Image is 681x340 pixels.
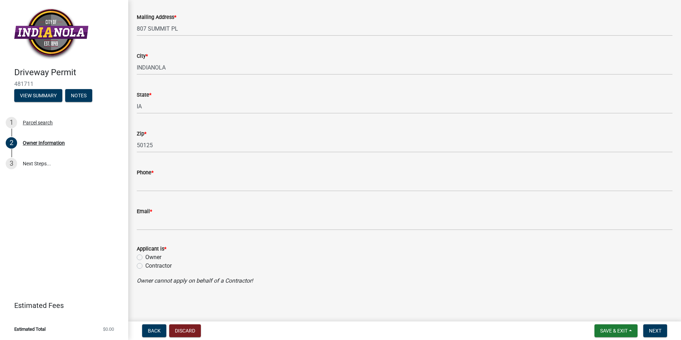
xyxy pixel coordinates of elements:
[6,158,17,169] div: 3
[14,89,62,102] button: View Summary
[14,93,62,99] wm-modal-confirm: Summary
[14,7,88,60] img: City of Indianola, Iowa
[142,324,166,337] button: Back
[6,298,117,313] a: Estimated Fees
[6,117,17,128] div: 1
[137,132,146,136] label: Zip
[137,170,154,175] label: Phone
[6,137,17,149] div: 2
[137,277,253,284] i: Owner cannot apply on behalf of a Contractor!
[137,15,176,20] label: Mailing Address
[137,209,152,214] label: Email
[600,328,628,334] span: Save & Exit
[103,327,114,331] span: $0.00
[14,81,114,87] span: 481711
[14,67,123,78] h4: Driveway Permit
[23,120,53,125] div: Parcel search
[14,327,46,331] span: Estimated Total
[137,247,166,252] label: Applicant is
[643,324,667,337] button: Next
[65,93,92,99] wm-modal-confirm: Notes
[594,324,638,337] button: Save & Exit
[148,328,161,334] span: Back
[137,54,148,59] label: City
[169,324,201,337] button: Discard
[65,89,92,102] button: Notes
[23,140,65,145] div: Owner Information
[145,253,161,262] label: Owner
[649,328,661,334] span: Next
[145,262,172,270] label: Contractor
[137,93,151,98] label: State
